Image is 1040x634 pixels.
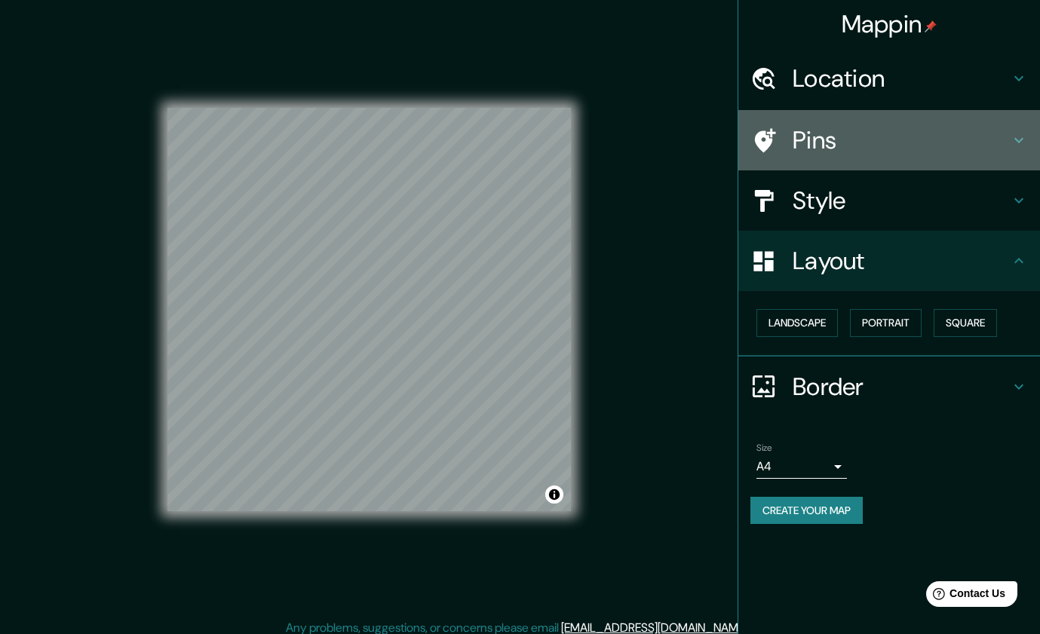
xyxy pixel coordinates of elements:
[906,575,1023,617] iframe: Help widget launcher
[545,485,563,504] button: Toggle attribution
[793,372,1010,402] h4: Border
[738,48,1040,109] div: Location
[793,246,1010,276] h4: Layout
[756,309,838,337] button: Landscape
[925,20,937,32] img: pin-icon.png
[793,185,1010,216] h4: Style
[738,110,1040,170] div: Pins
[756,455,847,479] div: A4
[793,63,1010,93] h4: Location
[850,309,922,337] button: Portrait
[738,357,1040,417] div: Border
[750,497,863,525] button: Create your map
[167,108,571,511] canvas: Map
[738,170,1040,231] div: Style
[793,125,1010,155] h4: Pins
[738,231,1040,291] div: Layout
[842,9,937,39] h4: Mappin
[756,441,772,454] label: Size
[934,309,997,337] button: Square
